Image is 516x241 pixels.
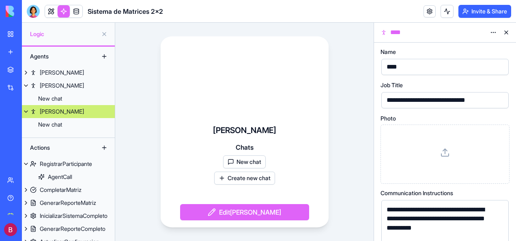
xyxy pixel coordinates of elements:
div: GenerarReporteMatriz [40,199,96,207]
div: [PERSON_NAME] [40,108,84,116]
div: AgentCall [48,173,72,181]
div: InicializarSistemaCompleto [40,212,107,220]
a: RegistrarParticipante [22,157,115,170]
div: Agents [26,50,91,63]
div: New chat [38,120,62,129]
span: Photo [381,116,396,121]
span: Name [381,49,396,55]
div: [PERSON_NAME] [40,69,84,77]
button: Invite & Share [458,5,511,18]
span: Chats [236,142,254,152]
a: GenerarReporteMatriz [22,196,115,209]
span: Communication Instructions [381,190,453,196]
h1: Sistema de Matrices 2x2 [88,6,163,16]
a: [PERSON_NAME] [22,79,115,92]
a: New chat [22,118,115,131]
span: Logic [30,30,98,38]
a: GenerarReporteCompleto [22,222,115,235]
button: Create new chat [214,172,275,185]
a: AgentCall [22,170,115,183]
div: RegistrarParticipante [40,160,92,168]
a: InicializarSistemaCompleto [22,209,115,222]
img: ACg8ocISMEiQCLcJ71frT0EY_71VzGzDgFW27OOKDRUYqcdF0T-PMQ=s96-c [4,223,17,236]
a: CompletarMatriz [22,183,115,196]
a: [PERSON_NAME] [22,105,115,118]
h4: [PERSON_NAME] [213,125,276,136]
a: [PERSON_NAME] [22,66,115,79]
div: New chat [38,95,62,103]
a: New chat [22,92,115,105]
div: CompletarMatriz [40,186,82,194]
span: Job Title [381,82,403,88]
div: [PERSON_NAME] [40,82,84,90]
button: New chat [223,155,266,168]
div: GenerarReporteCompleto [40,225,105,233]
button: Edit[PERSON_NAME] [180,204,309,220]
img: logo [6,6,56,17]
div: Actions [26,141,91,154]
